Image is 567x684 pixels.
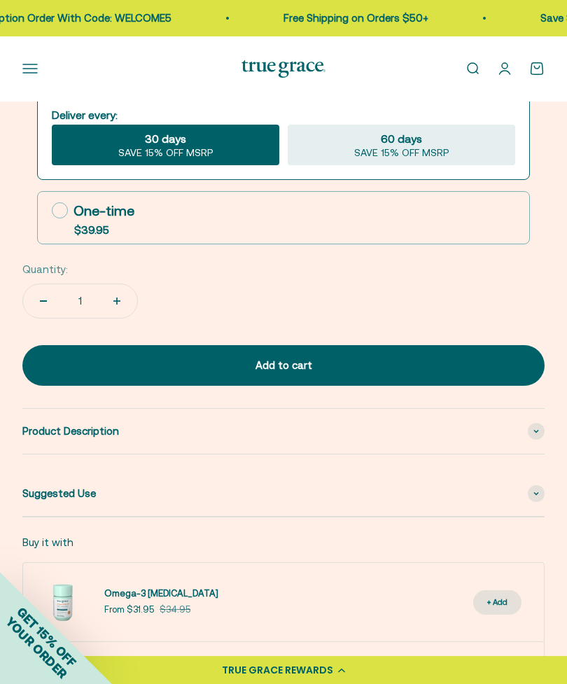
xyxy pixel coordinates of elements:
[22,534,73,551] p: Buy it with
[104,603,154,617] sale-price: From $31.95
[97,284,137,318] button: Increase quantity
[160,603,190,617] compare-at-price: $34.95
[50,357,517,374] div: Add to cart
[22,345,545,386] button: Add to cart
[104,587,218,601] a: Omega-3 [MEDICAL_DATA]
[22,409,545,454] summary: Product Description
[22,261,68,278] label: Quantity:
[22,471,545,516] summary: Suggested Use
[23,284,64,318] button: Decrease quantity
[282,12,427,24] a: Free Shipping on Orders $50+
[14,604,79,669] span: GET 15% OFF
[3,614,70,681] span: YOUR ORDER
[104,588,218,599] span: Omega-3 [MEDICAL_DATA]
[22,485,96,502] span: Suggested Use
[487,596,507,609] div: + Add
[22,423,119,440] span: Product Description
[473,590,521,615] button: + Add
[222,663,333,678] div: TRUE GRACE REWARDS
